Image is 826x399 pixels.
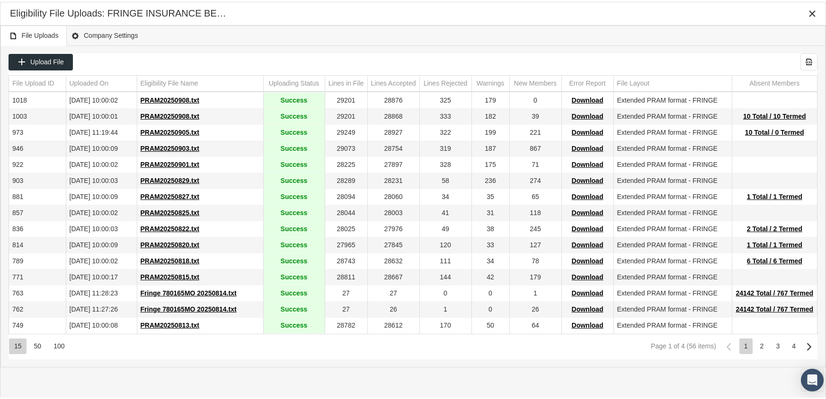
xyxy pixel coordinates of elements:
td: Column Warnings [471,74,509,90]
td: 127 [509,235,561,252]
td: 771 [9,268,66,284]
td: 29201 [325,107,367,123]
td: 1018 [9,91,66,107]
div: Page 3 [771,337,784,352]
span: PRAM20250827.txt [141,191,200,199]
td: 325 [419,91,471,107]
div: File Upload ID [12,77,54,86]
span: PRAM20250903.txt [141,143,200,150]
td: 50 [471,316,509,332]
span: Download [572,95,604,102]
div: Lines Accepted [371,77,416,86]
td: 245 [509,219,561,235]
span: Upload File [30,56,64,64]
td: 903 [9,171,66,187]
td: 28612 [367,316,419,332]
td: 27897 [367,155,419,171]
td: Extended PRAM format - FRINGE [613,252,732,268]
td: Column Eligibility File Name [137,74,263,90]
span: Download [572,191,604,199]
span: PRAM20250901.txt [141,159,200,166]
div: Previous Page [720,337,737,353]
span: Download [572,143,604,150]
td: 28231 [367,171,419,187]
td: [DATE] 10:00:02 [66,91,137,107]
span: Fringe 780165MO 20250814.txt [141,287,237,295]
td: 39 [509,107,561,123]
td: 31 [471,203,509,219]
td: 29249 [325,123,367,139]
td: 0 [471,284,509,300]
td: 749 [9,316,66,332]
td: 111 [419,252,471,268]
td: 28632 [367,252,419,268]
td: Success [263,155,325,171]
div: Items per page: 15 [9,337,27,352]
td: Success [263,252,325,268]
div: Data grid toolbar [9,52,817,69]
td: 27 [325,300,367,316]
td: 182 [471,107,509,123]
span: Download [572,239,604,247]
td: 34 [419,187,471,203]
td: Column Absent Members [732,74,817,90]
div: Close [804,3,821,20]
td: Column Uploaded On [66,74,137,90]
td: 28003 [367,203,419,219]
td: [DATE] 10:00:02 [66,203,137,219]
td: [DATE] 10:00:02 [66,252,137,268]
td: 26 [367,300,419,316]
td: Extended PRAM format - FRINGE [613,284,732,300]
span: 1 Total / 1 Termed [747,191,802,199]
td: 274 [509,171,561,187]
td: [DATE] 10:00:03 [66,219,137,235]
div: Items per page: 50 [29,337,46,352]
div: Page 4 [787,337,800,352]
td: 867 [509,139,561,155]
td: 199 [471,123,509,139]
span: Fringe 780165MO 20250814.txt [141,304,237,311]
td: 28667 [367,268,419,284]
span: 1 Total / 1 Termed [747,239,802,247]
td: Success [263,235,325,252]
td: Success [263,91,325,107]
span: Download [572,175,604,182]
td: 118 [509,203,561,219]
td: 0 [509,91,561,107]
td: 28782 [325,316,367,332]
div: Lines in File [329,77,364,86]
td: [DATE] 10:00:17 [66,268,137,284]
td: 27 [325,284,367,300]
td: Column File Upload ID [9,74,66,90]
td: 38 [471,219,509,235]
td: 0 [419,284,471,300]
td: 27 [367,284,419,300]
span: Download [572,271,604,279]
span: PRAM20250818.txt [141,255,200,263]
td: 26 [509,300,561,316]
div: Items per page: 100 [48,337,69,352]
td: 922 [9,155,66,171]
td: Extended PRAM format - FRINGE [613,203,732,219]
td: 27845 [367,235,419,252]
td: 28927 [367,123,419,139]
td: Extended PRAM format - FRINGE [613,123,732,139]
td: 946 [9,139,66,155]
span: 24142 Total / 767 Termed [736,287,813,295]
span: Download [572,287,604,295]
td: 328 [419,155,471,171]
td: Column New Members [509,74,561,90]
td: [DATE] 10:00:01 [66,107,137,123]
td: 170 [419,316,471,332]
span: Download [572,207,604,215]
td: 221 [509,123,561,139]
td: Success [263,316,325,332]
td: 35 [471,187,509,203]
td: Extended PRAM format - FRINGE [613,235,732,252]
span: 10 Total / 10 Termed [743,111,806,118]
div: Eligibility File Uploads: FRINGE INSURANCE BENEFITS [10,5,232,18]
div: Absent Members [749,77,799,86]
td: 319 [419,139,471,155]
div: Lines Rejected [424,77,468,86]
span: File Uploads [9,28,59,40]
